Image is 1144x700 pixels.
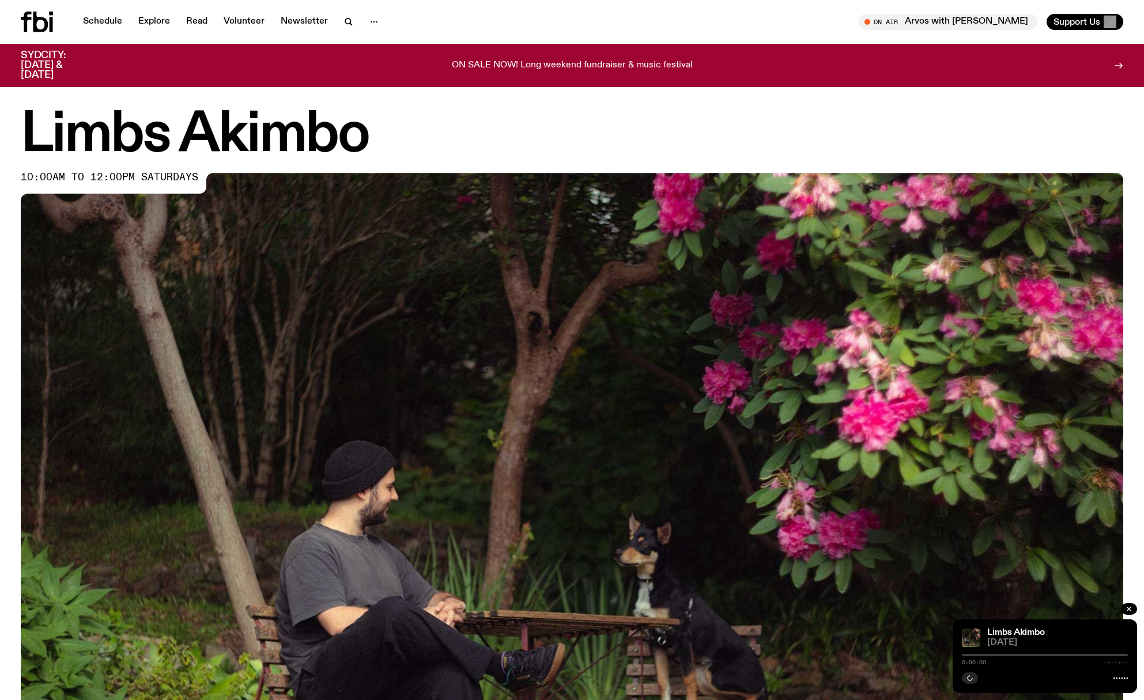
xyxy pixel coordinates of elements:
span: [DATE] [987,638,1128,647]
a: Limbs Akimbo [987,628,1045,637]
h1: Limbs Akimbo [21,109,1123,161]
button: Support Us [1047,14,1123,30]
a: Read [179,14,214,30]
a: Schedule [76,14,129,30]
span: 0:00:00 [962,660,986,665]
span: -:--:-- [1104,660,1128,665]
a: Explore [131,14,177,30]
button: On AirArvos with [PERSON_NAME] [859,14,1037,30]
h3: SYDCITY: [DATE] & [DATE] [21,51,95,80]
a: Volunteer [217,14,271,30]
span: Support Us [1054,17,1100,27]
img: Jackson sits at an outdoor table, legs crossed and gazing at a black and brown dog also sitting a... [962,629,980,647]
p: ON SALE NOW! Long weekend fundraiser & music festival [452,60,693,71]
span: 10:00am to 12:00pm saturdays [21,173,198,182]
a: Newsletter [274,14,335,30]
